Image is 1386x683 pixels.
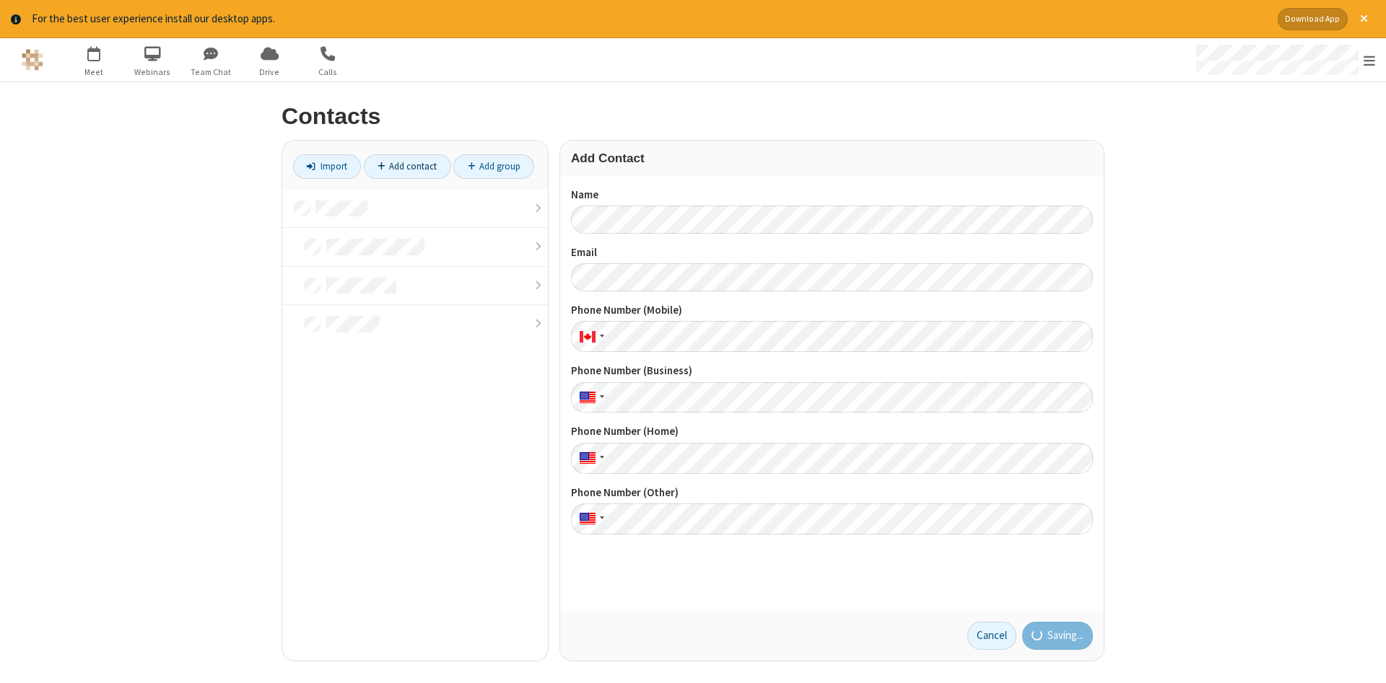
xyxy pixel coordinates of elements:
span: Webinars [126,66,180,79]
a: Import [293,154,361,179]
a: Add group [453,154,534,179]
span: Calls [301,66,355,79]
label: Phone Number (Mobile) [571,302,1093,319]
div: Canada: + 1 [571,321,609,352]
button: Saving... [1022,622,1094,651]
span: Meet [67,66,121,79]
div: Open menu [1182,38,1386,81]
label: Phone Number (Other) [571,485,1093,501]
a: Cancel [967,622,1016,651]
label: Name [571,187,1093,203]
button: Logo [5,38,59,81]
div: United States: + 1 [571,503,609,534]
div: United States: + 1 [571,382,609,413]
span: Saving... [1047,627,1084,644]
h2: Contacts [282,104,1104,129]
a: Add contact [364,154,451,179]
label: Email [571,244,1093,261]
h3: Add Contact [571,151,1093,165]
div: United States: + 1 [571,443,609,474]
span: Team Chat [184,66,238,79]
span: Drive [243,66,297,79]
label: Phone Number (Business) [571,363,1093,379]
button: Close alert [1353,8,1375,30]
button: Download App [1278,8,1348,30]
img: QA Selenium DO NOT DELETE OR CHANGE [22,49,43,71]
div: For the best user experience install our desktop apps. [32,11,1267,27]
label: Phone Number (Home) [571,423,1093,440]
